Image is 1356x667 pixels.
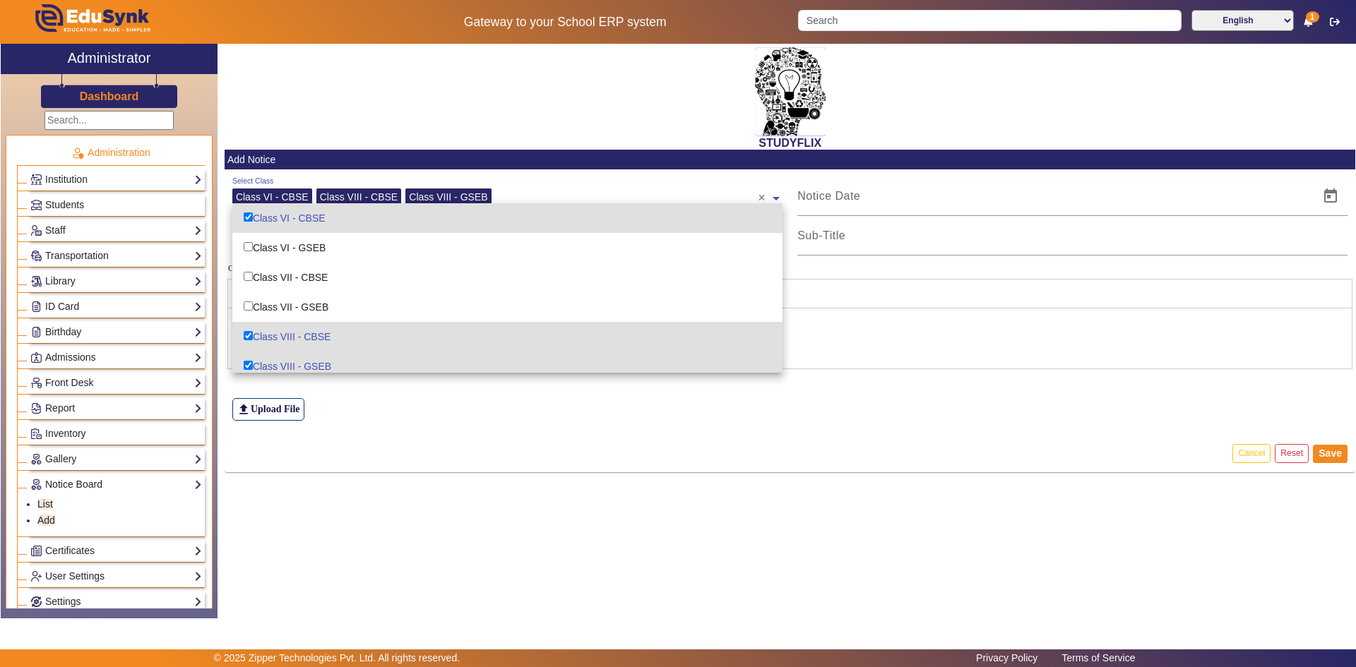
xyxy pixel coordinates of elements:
mat-card-header: Add Notice [225,150,1355,169]
div: Select Class [232,176,273,187]
div: Class VIII - CBSE [232,322,783,351]
mat-label: Sub-Title [797,229,845,241]
a: Add [37,515,55,526]
h2: Administrator [68,49,151,66]
ng-dropdown-panel: Options List [232,203,783,373]
p: Administration [17,145,205,160]
img: Inventory.png [31,428,42,439]
button: Reset [1275,444,1309,463]
a: Privacy Policy [969,649,1045,667]
input: Search... [44,111,174,130]
span: Students [45,199,84,210]
h2: STUDYFLIX [225,136,1355,150]
input: Notice Date [797,188,1311,205]
span: Clear all [758,184,770,206]
div: Class VIII - GSEB [405,188,491,206]
a: Dashboard [79,89,140,104]
a: Administrator [1,44,218,74]
img: Administration.png [71,147,84,160]
input: Search [798,10,1181,31]
div: Class VIII - CBSE [316,188,401,206]
button: Cancel [1232,444,1271,463]
img: 2da83ddf-6089-4dce-a9e2-416746467bdd [755,47,826,136]
a: Students [30,197,202,213]
mat-icon: file_upload [237,402,251,416]
label: Content [227,263,1352,275]
input: Sub-Title [797,233,1348,250]
label: Upload File [232,398,304,421]
a: List [37,498,53,510]
span: 1 [1306,11,1319,23]
img: Students.png [31,200,42,210]
div: Class VII - CBSE [232,263,783,292]
div: Class VI - CBSE [232,203,783,233]
div: Class VIII - GSEB [232,351,783,381]
a: Inventory [30,426,202,442]
a: Terms of Service [1054,649,1142,667]
div: Class VI - CBSE [232,188,312,206]
button: Save [1313,445,1348,463]
button: Open calendar [1314,179,1348,213]
div: Class VII - GSEB [232,292,783,322]
p: © 2025 Zipper Technologies Pvt. Ltd. All rights reserved. [214,651,460,666]
h5: Gateway to your School ERP system [347,15,783,30]
h3: Dashboard [80,90,139,103]
span: Inventory [45,428,86,439]
div: Class VI - GSEB [232,233,783,263]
